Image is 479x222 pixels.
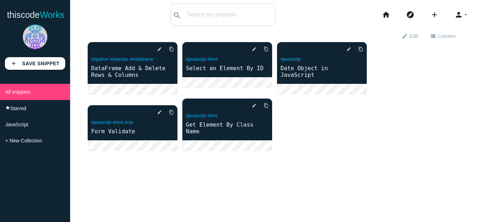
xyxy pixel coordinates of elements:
[5,138,42,143] span: + New Collection
[10,106,26,111] span: Starred
[281,57,301,62] a: #javascript
[169,106,174,119] i: content_copy
[40,10,64,20] span: Works
[346,43,351,55] i: edit
[5,122,28,127] span: JavaScript
[169,43,174,55] i: content_copy
[157,43,162,55] i: edit
[157,106,162,119] i: edit
[207,113,217,118] a: #html
[5,105,10,110] i: star
[382,4,390,26] i: home
[252,43,257,55] i: edit
[91,57,108,62] a: ##python
[446,33,456,39] span: view
[353,43,363,55] a: Copy to Clipboard
[130,57,153,62] a: ##dataframe
[264,99,269,112] i: content_copy
[5,57,65,70] a: addSave Snippet
[124,120,133,125] a: #css
[186,57,206,62] a: #javascript
[258,43,269,55] a: Copy to Clipboard
[396,29,424,42] a: editEdit
[91,120,111,125] a: #javascript
[173,4,181,27] i: search
[110,57,128,62] a: ##pandas
[246,43,257,55] a: edit
[88,127,177,135] a: Form Validate
[113,120,123,125] a: #html
[7,4,65,26] a: thiscodeWorks
[410,30,418,42] span: Edit
[183,7,275,22] input: Search my snippets
[22,61,60,66] b: Save Snippet
[277,64,367,79] a: Date Object in JavaScript
[430,30,436,42] i: view_list
[163,43,174,55] a: Copy to Clipboard
[11,57,17,70] i: add
[171,4,183,26] button: search
[258,99,269,112] a: Copy to Clipboard
[424,29,461,42] a: view_listListview
[430,4,439,26] i: add
[252,99,257,112] i: edit
[454,4,463,26] i: person
[406,4,414,26] i: explore
[163,106,174,119] a: Copy to Clipboard
[182,121,272,135] a: Get Element By Class Name
[88,64,177,79] a: DataFrame Add & Delete Rows & Columns
[341,43,351,55] a: edit
[186,113,206,118] a: #javascript
[438,30,456,42] span: List
[264,43,269,55] i: content_copy
[207,57,217,62] a: #html
[5,89,31,95] span: All snippets
[23,25,47,49] img: robot.png
[182,64,272,72] a: Select an Element By ID
[402,30,408,42] i: edit
[463,4,468,26] i: arrow_drop_down
[151,43,162,55] a: edit
[151,106,162,119] a: edit
[246,99,257,112] a: edit
[358,43,363,55] i: content_copy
